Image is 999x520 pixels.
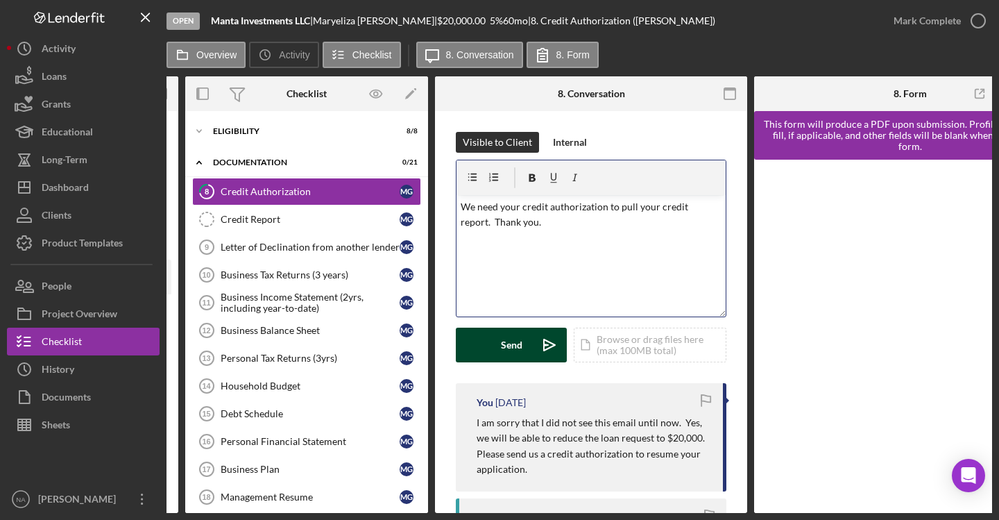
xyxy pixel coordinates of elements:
a: 17Business PlanMG [192,455,421,483]
div: M G [400,240,413,254]
time: 2025-08-09 02:07 [495,397,526,408]
button: Mark Complete [880,7,992,35]
button: Documents [7,383,160,411]
div: Visible to Client [463,132,532,153]
div: Documents [42,383,91,414]
tspan: 16 [202,437,210,446]
div: M G [400,407,413,421]
div: You [477,397,493,408]
div: Business Balance Sheet [221,325,400,336]
a: Project Overview [7,300,160,328]
tspan: 10 [202,271,210,279]
button: History [7,355,160,383]
tspan: 14 [202,382,211,390]
div: Checklist [287,88,327,99]
div: History [42,355,74,387]
button: Sheets [7,411,160,439]
button: Checklist [323,42,401,68]
div: Sheets [42,411,70,442]
label: Checklist [352,49,392,60]
div: [PERSON_NAME] [35,485,125,517]
a: 11Business Income Statement (2yrs, including year-to-date)MG [192,289,421,317]
div: 0 / 21 [393,158,418,167]
div: M G [400,351,413,365]
tspan: 18 [202,493,210,501]
div: 5 % [490,15,503,26]
div: Documentation [213,158,383,167]
a: 16Personal Financial StatementMG [192,428,421,455]
div: Credit Authorization [221,186,400,197]
p: We need your credit authorization to pull your credit report. Thank you. [461,199,722,230]
a: 12Business Balance SheetMG [192,317,421,344]
button: 8. Form [527,42,599,68]
label: Overview [196,49,237,60]
div: Business Income Statement (2yrs, including year-to-date) [221,292,400,314]
div: | 8. Credit Authorization ([PERSON_NAME]) [528,15,715,26]
div: Maryeliza [PERSON_NAME] | [313,15,437,26]
button: Send [456,328,567,362]
a: 15Debt ScheduleMG [192,400,421,428]
div: Personal Financial Statement [221,436,400,447]
div: Business Tax Returns (3 years) [221,269,400,280]
a: Credit ReportMG [192,206,421,233]
div: M G [400,490,413,504]
div: Project Overview [42,300,117,331]
text: NA [16,496,26,503]
label: 8. Form [556,49,590,60]
tspan: 17 [202,465,210,473]
a: 8Credit AuthorizationMG [192,178,421,206]
div: 8 / 8 [393,127,418,135]
div: Send [501,328,522,362]
tspan: 11 [202,299,210,307]
a: 18Management ResumeMG [192,483,421,511]
div: M G [400,212,413,226]
div: 8. Conversation [558,88,625,99]
button: Overview [166,42,246,68]
button: Checklist [7,328,160,355]
div: M G [400,185,413,199]
div: Household Budget [221,380,400,392]
div: Checklist [42,328,82,359]
div: Credit Report [221,214,400,225]
p: I am sorry that I did not see this email until now. Yes, we will be able to reduce the loan reque... [477,415,709,446]
div: M G [400,296,413,310]
button: Activity [249,42,318,68]
button: 8. Conversation [416,42,523,68]
div: Mark Complete [894,7,961,35]
div: M G [400,462,413,476]
div: M G [400,435,413,448]
label: 8. Conversation [446,49,514,60]
tspan: 12 [202,326,210,335]
tspan: 8 [205,187,209,196]
tspan: 15 [202,410,210,418]
button: NA[PERSON_NAME] [7,485,160,513]
div: Letter of Declination from another lender [221,242,400,253]
div: | [211,15,313,26]
div: Business Plan [221,464,400,475]
div: Internal [553,132,587,153]
p: Please send us a credit authorization to resume your application. [477,446,709,478]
